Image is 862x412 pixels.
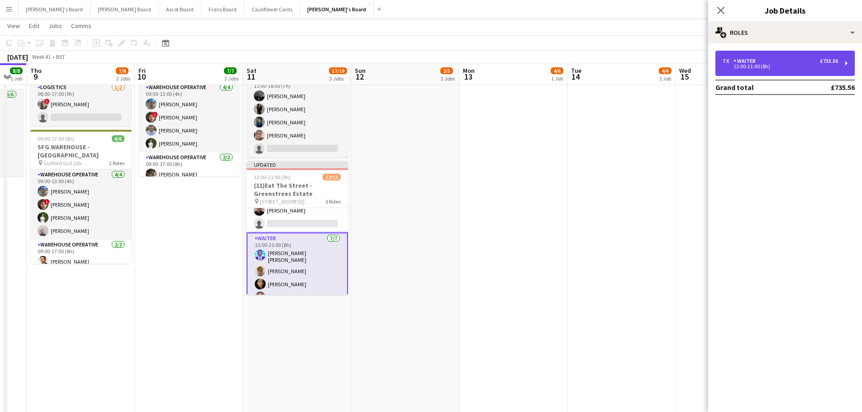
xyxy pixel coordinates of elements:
app-card-role: Logistics1/208:00-17:00 (9h)![PERSON_NAME] [30,82,132,126]
app-job-card: 09:00-17:00 (8h)6/6SFG WAREHOUSE - [GEOGRAPHIC_DATA] Guilford Gu3 2dx2 RolesWarehouse Operative4/... [138,43,240,176]
app-card-role: Warehouse Operative2/209:00-17:00 (8h)[PERSON_NAME] [30,240,132,284]
div: BST [56,53,65,60]
h3: SFG WAREHOUSE - [GEOGRAPHIC_DATA] [30,143,132,159]
div: 1 Job [551,75,563,82]
app-card-role: Warehouse Operative4/409:00-13:00 (4h)[PERSON_NAME]![PERSON_NAME][PERSON_NAME][PERSON_NAME] [30,170,132,240]
span: Fri [138,66,146,75]
span: 9 [29,71,42,82]
div: 1 Job [10,75,22,82]
button: [PERSON_NAME]'s Board [19,0,90,18]
span: ! [44,199,50,204]
span: Guilford Gu3 2dx [43,160,81,166]
span: 3 Roles [325,198,341,205]
span: Mon [463,66,475,75]
span: 7/7 [224,67,237,74]
span: 15 [678,71,691,82]
span: 09:00-17:00 (8h) [38,135,74,142]
td: Grand total [715,80,801,95]
a: Comms [67,20,95,32]
span: 12/13 [323,174,341,180]
span: 2/5 [440,67,453,74]
button: Frans Board [201,0,244,18]
div: £735.56 [820,58,838,64]
button: [PERSON_NAME]'s Board [300,0,374,18]
div: Roles [708,22,862,43]
app-job-card: 11:00-18:00 (7h)4/5(4)Vanilla Bean - Chelsea Chelsea SW1X 0BD1 RoleWaiter2I15A4/511:00-18:00 (7h)... [247,43,348,157]
span: [STREET_ADDRESS] [260,198,305,205]
span: 4/6 [659,67,672,74]
span: ! [152,112,158,117]
div: 2 Jobs [441,75,455,82]
span: 12:00-21:00 (9h) [254,174,291,180]
div: 13:00-21:00 (8h) [723,64,838,69]
button: [PERSON_NAME] Board [90,0,159,18]
span: Comms [71,22,91,30]
span: 14 [570,71,581,82]
h3: Job Details [708,5,862,16]
span: Sun [355,66,366,75]
span: 10 [137,71,146,82]
div: 2 Jobs [224,75,238,82]
app-job-card: Updated12:00-21:00 (9h)12/13(11)Eat The Street -Greenstrees Estate [STREET_ADDRESS]3 Roles13:00-2... [247,161,348,295]
td: £735.56 [801,80,855,95]
a: Edit [25,20,43,32]
app-card-role: Waiter7/713:00-21:00 (8h)[PERSON_NAME] [PERSON_NAME][PERSON_NAME][PERSON_NAME][PERSON_NAME] [247,232,348,346]
span: 11 [245,71,257,82]
app-job-card: 09:00-17:00 (8h)6/6SFG WAREHOUSE - [GEOGRAPHIC_DATA] Guilford Gu3 2dx2 RolesWarehouse Operative4/... [30,130,132,264]
span: 6/6 [112,135,124,142]
span: 8/8 [10,67,23,74]
a: View [4,20,24,32]
div: 2 Jobs [116,75,130,82]
div: 7 x [723,58,733,64]
button: Ascot Board [159,0,201,18]
div: 1 Job [659,75,671,82]
app-card-role: Warehouse Operative4/409:00-13:00 (4h)[PERSON_NAME]![PERSON_NAME][PERSON_NAME][PERSON_NAME] [138,82,240,152]
span: Thu [30,66,42,75]
div: 3 Jobs [329,75,347,82]
span: View [7,22,20,30]
app-card-role: Warehouse Operative2/209:00-17:00 (8h)[PERSON_NAME] [138,152,240,196]
span: 13 [462,71,475,82]
span: 4/6 [551,67,563,74]
h3: (11)Eat The Street -Greenstrees Estate [247,181,348,198]
span: Wed [679,66,691,75]
span: Sat [247,66,257,75]
span: Tue [571,66,581,75]
span: 2 Roles [109,160,124,166]
div: Updated [247,161,348,168]
span: Jobs [48,22,62,30]
span: 17/19 [329,67,347,74]
span: Edit [29,22,39,30]
button: Cauliflower Cards [244,0,300,18]
div: [DATE] [7,52,28,62]
a: Jobs [45,20,66,32]
div: Waiter [733,58,759,64]
span: Week 41 [30,53,52,60]
span: 7/8 [116,67,129,74]
span: 12 [353,71,366,82]
app-card-role: Waiter2I15A4/511:00-18:00 (7h)[PERSON_NAME][PERSON_NAME][PERSON_NAME][PERSON_NAME] [247,74,348,157]
span: ! [44,99,50,104]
